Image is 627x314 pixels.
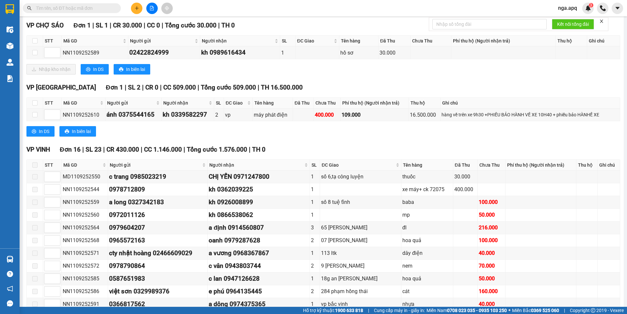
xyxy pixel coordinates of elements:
span: message [7,300,13,306]
button: printerIn biên lai [59,126,96,137]
div: 1 [311,198,319,206]
div: 07 [PERSON_NAME] [321,236,400,244]
span: Người gửi [130,37,193,44]
span: Kết nối tổng đài [557,21,589,28]
span: | [368,307,369,314]
span: | [198,84,199,91]
div: NN1109252591 [63,300,107,308]
th: Tên hàng [339,36,378,46]
th: Đã Thu [453,160,478,171]
button: Kết nối tổng đài [552,19,594,29]
div: c trang 0985023219 [109,172,206,182]
span: In biên lai [72,128,91,135]
div: oanh 0979287628 [209,236,308,245]
span: Người nhận [209,161,303,169]
div: cát [402,287,452,295]
div: 1 [311,274,319,283]
span: printer [65,129,69,134]
div: hoa quả [402,236,452,244]
span: Người nhận [163,99,207,107]
span: In DS [39,128,49,135]
img: logo-vxr [6,4,14,14]
div: số 8 tuệ tĩnh [321,198,400,206]
span: nga.apq [553,4,582,12]
span: Đơn 16 [60,146,81,153]
span: TH 16.500.000 [261,84,303,91]
span: printer [119,67,123,72]
td: NN1109252564 [62,222,108,234]
span: printer [32,129,36,134]
span: Người gửi [107,99,155,107]
span: | [141,146,142,153]
div: kh 0866538062 [209,210,308,220]
div: NN1109252572 [63,262,107,270]
span: | [564,307,565,314]
div: kh 0926008899 [209,197,308,207]
span: VP CHỢ SÁO [26,22,64,29]
td: NN1109252610 [62,108,105,121]
div: hàng về trên xe 9h30 +PHIẾU BẢO HÀNH VỀ XE 10H40 + phiếu bảo HÀNHỀ XE [442,111,619,118]
button: printerIn biên lai [114,64,150,74]
span: Người gửi [110,161,201,169]
span: file-add [150,6,154,10]
td: NN1109252571 [62,247,108,260]
div: NN1109252610 [63,111,104,119]
span: | [249,146,250,153]
td: NN1109252544 [62,183,108,196]
div: cty nhật hoàng 02466609029 [109,248,206,258]
div: 0979604207 [109,223,206,233]
span: CC 509.000 [163,84,196,91]
div: 284 phạm hồng thái [321,287,400,295]
button: caret-down [612,3,623,14]
div: 109.000 [342,111,408,119]
div: c lan 0947126628 [209,274,308,284]
div: 02422824999 [129,48,199,58]
th: Phí thu hộ (Người nhận trả) [451,36,555,46]
div: CHỊ YẾN 0971247800 [209,172,308,182]
th: STT [43,36,62,46]
th: Thu hộ [556,36,587,46]
th: Ghi chú [441,98,620,108]
div: NN1109252568 [63,236,107,244]
div: a định 0914560807 [209,223,308,233]
td: NN1109252560 [62,209,108,222]
span: CC 1.146.000 [144,146,182,153]
td: MD1109252550 [62,171,108,183]
th: Đã Thu [378,36,410,46]
div: a long 0327342183 [109,197,206,207]
td: NN1109252586 [62,285,108,298]
div: 2 [311,287,319,295]
div: kh 0989616434 [201,48,279,58]
span: | [258,84,259,91]
span: | [218,22,220,29]
td: NN1109252585 [62,273,108,285]
div: dây điện [402,249,452,257]
img: warehouse-icon [7,26,13,33]
th: Phí thu hộ (Người nhận trả) [506,160,576,171]
th: SL [214,98,224,108]
div: 30.000 [454,173,477,181]
span: | [162,22,163,29]
div: kh 0339582297 [163,110,213,120]
span: TH 0 [221,22,235,29]
span: ĐC Giao [226,99,246,107]
div: hoa quả [402,274,452,283]
div: 65 [PERSON_NAME] [321,223,400,232]
button: downloadNhập kho nhận [26,64,76,74]
th: Tên hàng [253,98,293,108]
div: vp [225,111,251,119]
span: TH 0 [252,146,265,153]
div: NN1109252564 [63,223,107,232]
span: | [184,146,185,153]
img: solution-icon [7,75,13,82]
div: 30.000 [379,49,409,57]
div: vp bắc vinh [321,300,400,308]
span: Tổng cước 509.000 [201,84,256,91]
th: Đã Thu [293,98,314,108]
span: printer [86,67,90,72]
div: NN1109252585 [63,274,107,283]
div: a dông 0974375365 [209,299,308,309]
span: | [103,146,105,153]
span: ĐC Giao [322,161,394,169]
span: Mã GD [63,161,101,169]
